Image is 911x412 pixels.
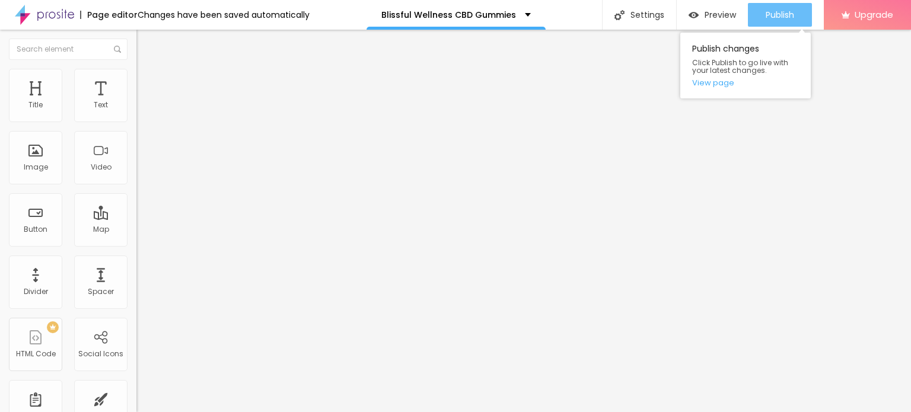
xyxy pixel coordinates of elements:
button: Publish [748,3,812,27]
button: Preview [677,3,748,27]
img: Icone [114,46,121,53]
iframe: Editor [136,30,911,412]
div: Map [93,225,109,234]
div: Button [24,225,47,234]
p: Blissful Wellness CBD Gummies [381,11,516,19]
div: Changes have been saved automatically [138,11,310,19]
span: Preview [705,10,736,20]
img: view-1.svg [689,10,699,20]
img: Icone [614,10,625,20]
div: Page editor [80,11,138,19]
span: Upgrade [855,9,893,20]
div: HTML Code [16,350,56,358]
div: Video [91,163,112,171]
a: View page [692,79,799,87]
div: Image [24,163,48,171]
span: Publish [766,10,794,20]
span: Click Publish to go live with your latest changes. [692,59,799,74]
input: Search element [9,39,128,60]
div: Social Icons [78,350,123,358]
div: Publish changes [680,33,811,98]
div: Spacer [88,288,114,296]
div: Divider [24,288,48,296]
div: Text [94,101,108,109]
div: Title [28,101,43,109]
